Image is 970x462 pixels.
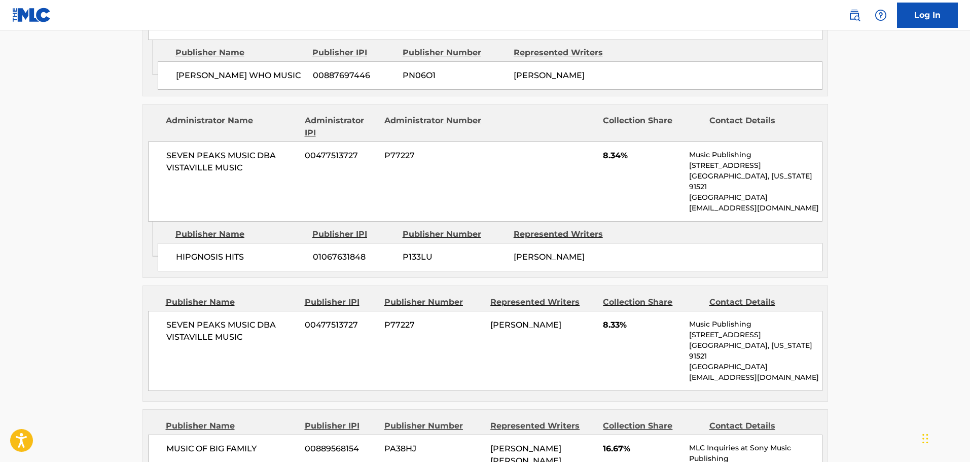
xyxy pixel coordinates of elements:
span: 16.67% [603,443,681,455]
div: Publisher Number [384,420,483,432]
p: [GEOGRAPHIC_DATA] [689,362,821,372]
span: [PERSON_NAME] [514,252,585,262]
span: HIPGNOSIS HITS [176,251,305,263]
div: Publisher Name [175,228,305,240]
div: Administrator Name [166,115,297,139]
p: [EMAIL_ADDRESS][DOMAIN_NAME] [689,203,821,214]
span: PN06O1 [403,69,506,82]
p: [STREET_ADDRESS] [689,160,821,171]
span: P77227 [384,319,483,331]
span: 00477513727 [305,150,377,162]
p: [GEOGRAPHIC_DATA], [US_STATE] 91521 [689,340,821,362]
div: Publisher Name [175,47,305,59]
div: Publisher Number [403,47,506,59]
div: Collection Share [603,420,701,432]
img: MLC Logo [12,8,51,22]
span: P133LU [403,251,506,263]
div: Collection Share [603,296,701,308]
p: [STREET_ADDRESS] [689,330,821,340]
span: [PERSON_NAME] WHO MUSIC [176,69,305,82]
div: Help [871,5,891,25]
span: 00889568154 [305,443,377,455]
p: [EMAIL_ADDRESS][DOMAIN_NAME] [689,372,821,383]
div: Represented Writers [514,47,617,59]
div: Publisher Number [403,228,506,240]
span: MUSIC OF BIG FAMILY [166,443,298,455]
div: Publisher IPI [305,296,377,308]
div: Publisher IPI [312,47,395,59]
div: Contact Details [709,115,808,139]
span: 00477513727 [305,319,377,331]
span: 8.33% [603,319,681,331]
div: Represented Writers [514,228,617,240]
div: Collection Share [603,115,701,139]
span: [PERSON_NAME] [514,70,585,80]
p: Music Publishing [689,319,821,330]
span: 01067631848 [313,251,395,263]
p: [GEOGRAPHIC_DATA] [689,192,821,203]
span: [PERSON_NAME] [490,320,561,330]
div: Administrator IPI [305,115,377,139]
span: PA38HJ [384,443,483,455]
p: Music Publishing [689,150,821,160]
a: Public Search [844,5,865,25]
img: help [875,9,887,21]
span: SEVEN PEAKS MUSIC DBA VISTAVILLE MUSIC [166,150,298,174]
a: Log In [897,3,958,28]
div: Publisher Number [384,296,483,308]
div: Represented Writers [490,420,595,432]
div: Contact Details [709,296,808,308]
img: search [848,9,860,21]
p: [GEOGRAPHIC_DATA], [US_STATE] 91521 [689,171,821,192]
iframe: Chat Widget [919,413,970,462]
div: Administrator Number [384,115,483,139]
div: Drag [922,423,928,454]
div: Publisher Name [166,420,297,432]
div: Contact Details [709,420,808,432]
div: Publisher Name [166,296,297,308]
span: SEVEN PEAKS MUSIC DBA VISTAVILLE MUSIC [166,319,298,343]
div: Represented Writers [490,296,595,308]
span: 8.34% [603,150,681,162]
span: P77227 [384,150,483,162]
div: Publisher IPI [305,420,377,432]
span: 00887697446 [313,69,395,82]
div: Publisher IPI [312,228,395,240]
